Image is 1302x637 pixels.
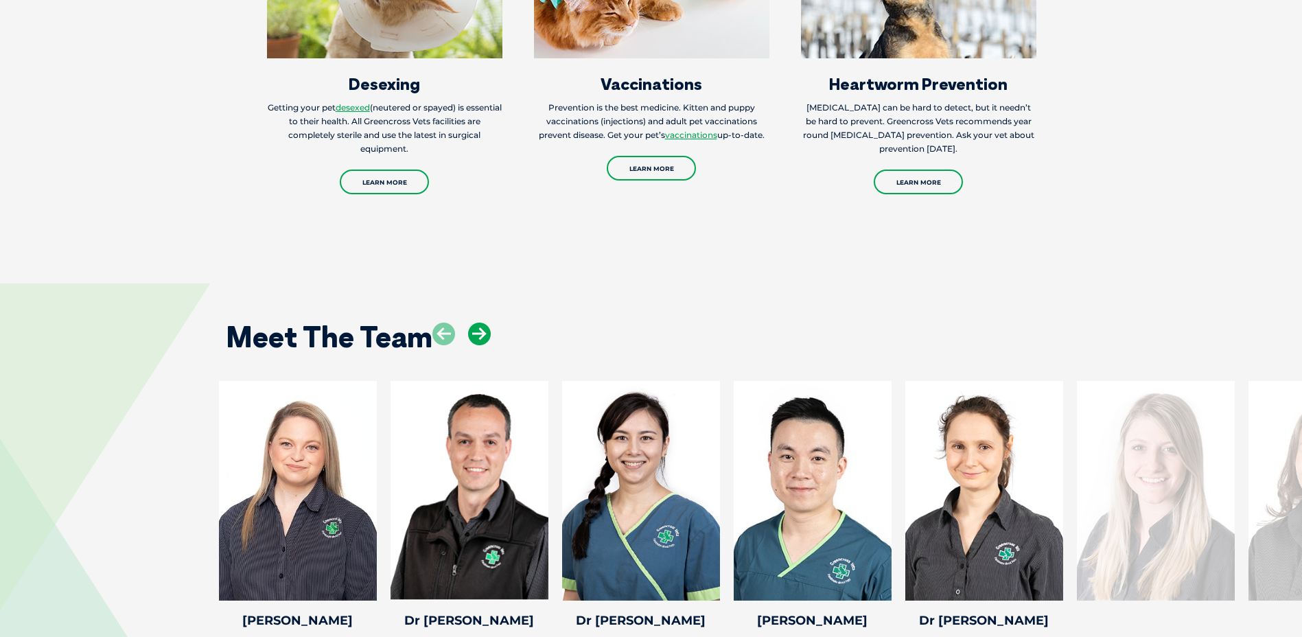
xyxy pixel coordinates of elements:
[267,101,502,156] p: Getting your pet (neutered or spayed) is essential to their health. All Greencross Vets facilitie...
[534,76,769,92] h3: Vaccinations
[801,76,1036,92] h3: Heartworm Prevention
[734,614,892,627] h4: [PERSON_NAME]
[226,323,432,351] h2: Meet The Team
[874,170,963,194] a: Learn More
[665,130,717,140] a: vaccinations
[336,102,370,113] a: desexed
[562,614,720,627] h4: Dr [PERSON_NAME]
[1275,62,1289,76] button: Search
[267,76,502,92] h3: Desexing
[607,156,696,181] a: Learn More
[340,170,429,194] a: Learn More
[801,101,1036,156] p: [MEDICAL_DATA] can be hard to detect, but it needn’t be hard to prevent. Greencross Vets recommen...
[391,614,548,627] h4: Dr [PERSON_NAME]
[905,614,1063,627] h4: Dr [PERSON_NAME]
[534,101,769,142] p: Prevention is the best medicine. Kitten and puppy vaccinations (injections) and adult pet vaccina...
[219,614,377,627] h4: [PERSON_NAME]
